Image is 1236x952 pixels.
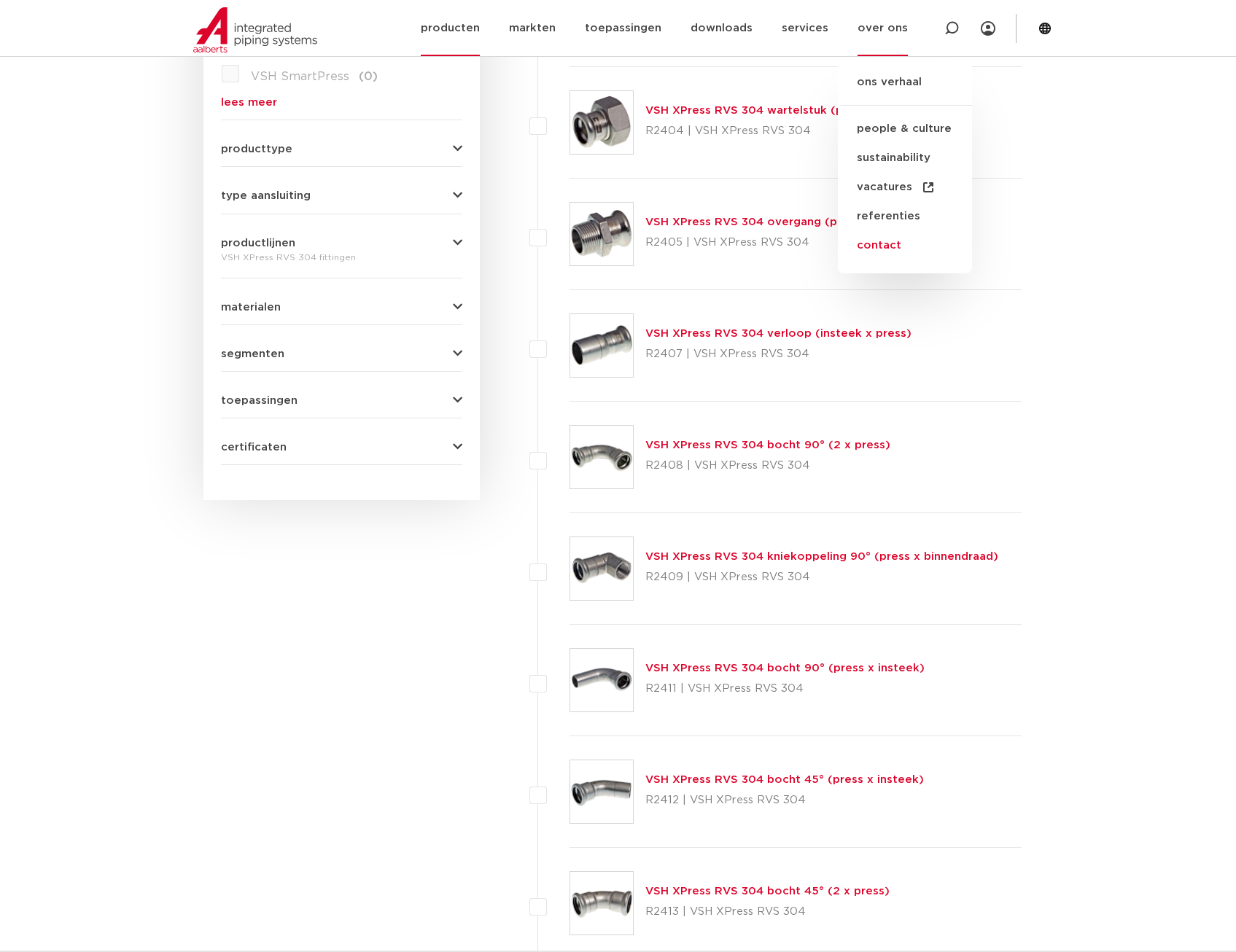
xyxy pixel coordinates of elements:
img: Thumbnail for VSH XPress RVS 304 verloop (insteek x press) [570,314,633,377]
button: certificaten [221,442,462,453]
a: VSH XPress RVS 304 kniekoppeling 90° (press x binnendraad) [645,551,998,562]
p: R2411 | VSH XPress RVS 304 [645,677,925,701]
a: ons verhaal [838,74,972,106]
span: type aansluiting [221,190,311,201]
a: vacatures [838,173,972,202]
a: VSH XPress RVS 304 bocht 90° (press x insteek) [645,663,925,674]
a: VSH XPress RVS 304 bocht 45° (press x insteek) [645,774,924,785]
a: lees meer [221,97,462,108]
a: sustainability [838,144,972,173]
a: VSH XPress RVS 304 verloop (insteek x press) [645,328,912,339]
a: VSH XPress RVS 304 wartelstuk (press x binnendraad) [645,105,955,116]
a: contact [838,231,972,260]
a: referenties [838,202,972,231]
span: segmenten [221,348,284,359]
a: VSH XPress RVS 304 bocht 90° (2 x press) [645,440,890,450]
img: Thumbnail for VSH XPress RVS 304 bocht 90° (2 x press) [570,426,633,488]
span: toepassingen [221,395,298,406]
button: toepassingen [221,395,462,406]
p: R2412 | VSH XPress RVS 304 [645,789,924,812]
a: people & culture [838,114,972,144]
button: productlijnen [221,238,462,249]
span: (0) [359,71,378,82]
span: productlijnen [221,238,295,249]
img: Thumbnail for VSH XPress RVS 304 kniekoppeling 90° (press x binnendraad) [570,537,633,600]
button: materialen [221,302,462,313]
div: VSH XPress RVS 304 fittingen [221,249,462,266]
img: Thumbnail for VSH XPress RVS 304 overgang (press x buitendraad) [570,203,633,265]
p: R2409 | VSH XPress RVS 304 [645,566,998,589]
a: VSH XPress RVS 304 overgang (press x buitendraad) [645,216,947,227]
button: type aansluiting [221,190,462,201]
p: R2407 | VSH XPress RVS 304 [645,343,912,366]
button: producttype [221,144,462,155]
span: producttype [221,144,292,155]
span: VSH SmartPress [251,71,349,82]
img: Thumbnail for VSH XPress RVS 304 wartelstuk (press x binnendraad) [570,91,633,154]
img: Thumbnail for VSH XPress RVS 304 bocht 45° (2 x press) [570,872,633,935]
p: R2413 | VSH XPress RVS 304 [645,900,890,924]
span: materialen [221,302,281,313]
button: segmenten [221,348,462,359]
p: R2404 | VSH XPress RVS 304 [645,120,955,143]
a: VSH XPress RVS 304 bocht 45° (2 x press) [645,886,890,897]
img: Thumbnail for VSH XPress RVS 304 bocht 45° (press x insteek) [570,760,633,823]
p: R2408 | VSH XPress RVS 304 [645,454,890,477]
p: R2405 | VSH XPress RVS 304 [645,231,947,254]
img: Thumbnail for VSH XPress RVS 304 bocht 90° (press x insteek) [570,649,633,711]
span: certificaten [221,442,287,453]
